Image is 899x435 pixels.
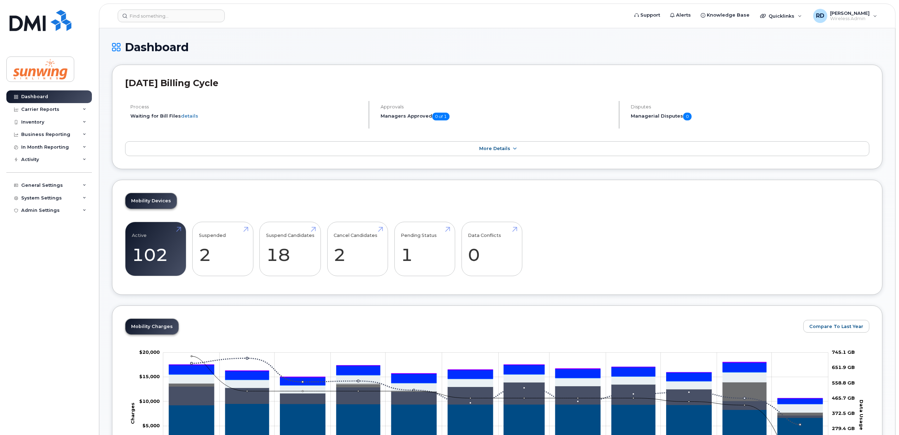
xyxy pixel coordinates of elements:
h5: Managers Approved [381,113,613,120]
a: Pending Status 1 [401,226,448,272]
span: More Details [479,146,510,151]
tspan: $5,000 [142,423,160,428]
tspan: Data Usage [859,400,864,430]
h4: Disputes [631,104,869,109]
tspan: 465.7 GB [832,395,855,401]
tspan: 372.5 GB [832,410,855,416]
tspan: 279.4 GB [832,425,855,431]
a: Mobility Devices [125,193,177,209]
g: Cancellation [169,382,823,415]
g: Features [169,372,823,412]
tspan: $10,000 [139,398,160,404]
g: QST [169,362,823,398]
h2: [DATE] Billing Cycle [125,78,869,88]
span: 0 [683,113,692,120]
tspan: $15,000 [139,374,160,379]
h4: Process [130,104,363,109]
a: Suspended 2 [199,226,247,272]
g: HST [169,363,823,404]
li: Waiting for Bill Files [130,113,363,119]
g: $0 [142,423,160,428]
a: Cancel Candidates 2 [334,226,381,272]
a: Data Conflicts 0 [468,226,516,272]
tspan: Charges [129,403,135,424]
tspan: 558.8 GB [832,380,855,386]
a: Suspend Candidates 18 [266,226,315,272]
span: Compare To Last Year [809,323,863,330]
g: $0 [139,398,160,404]
tspan: 745.1 GB [832,349,855,355]
h5: Managerial Disputes [631,113,869,120]
g: GST [169,372,823,404]
h1: Dashboard [112,41,882,53]
tspan: $20,000 [139,349,160,355]
span: 0 of 1 [432,113,449,120]
a: Active 102 [132,226,180,272]
h4: Approvals [381,104,613,109]
a: Mobility Charges [125,319,178,334]
a: details [181,113,198,119]
g: $0 [139,349,160,355]
g: $0 [139,374,160,379]
tspan: 651.9 GB [832,364,855,370]
button: Compare To Last Year [803,320,869,333]
g: Roaming [169,382,823,417]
